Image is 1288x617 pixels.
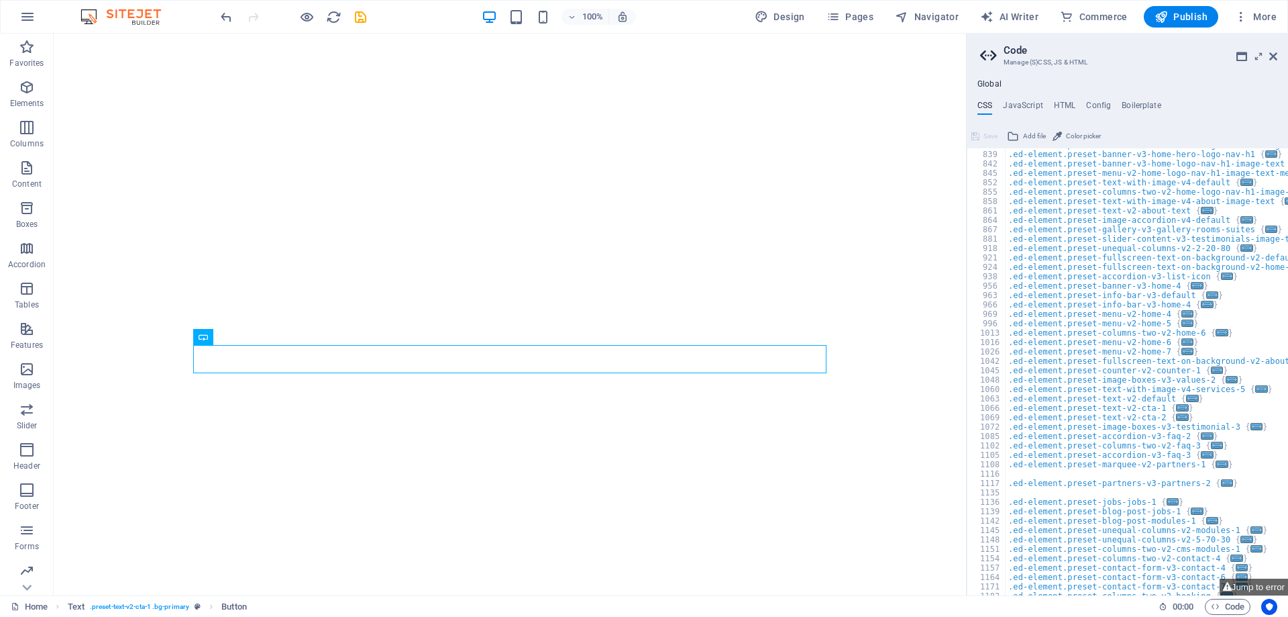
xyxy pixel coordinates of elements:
h6: 100% [582,9,603,25]
div: 858 [967,197,1006,206]
div: 1016 [967,338,1006,347]
span: ... [1220,273,1232,280]
div: 1135 [967,488,1006,497]
div: 861 [967,206,1006,216]
div: 938 [967,272,1006,281]
p: Tables [15,299,39,310]
span: Design [755,10,805,23]
button: save [352,9,368,25]
div: 1072 [967,422,1006,432]
p: Content [12,179,42,189]
div: 1154 [967,554,1006,563]
div: 918 [967,244,1006,253]
button: Color picker [1051,128,1103,144]
span: Click to select. Double-click to edit [68,599,85,615]
button: Commerce [1055,6,1133,28]
span: ... [1216,329,1228,336]
span: ... [1216,461,1228,468]
nav: breadcrumb [68,599,247,615]
span: ... [1166,498,1178,506]
span: More [1234,10,1277,23]
div: 867 [967,225,1006,234]
div: 864 [967,216,1006,225]
span: ... [1201,432,1213,440]
div: 969 [967,310,1006,319]
span: 00 00 [1173,599,1193,615]
span: ... [1250,526,1262,534]
div: 1117 [967,479,1006,488]
span: ... [1181,348,1193,355]
div: 852 [967,178,1006,187]
span: ... [1176,414,1188,421]
div: 963 [967,291,1006,300]
div: 1063 [967,394,1006,404]
span: ... [1186,395,1198,402]
span: ... [1181,320,1193,327]
button: Click here to leave preview mode and continue editing [299,9,315,25]
div: 842 [967,159,1006,169]
p: Slider [17,420,38,431]
div: 1171 [967,582,1006,591]
p: Favorites [9,58,44,68]
span: ... [1255,385,1267,393]
div: 1108 [967,460,1006,469]
h2: Code [1004,44,1277,56]
span: ... [1205,291,1218,299]
div: 921 [967,253,1006,263]
p: Footer [15,501,39,512]
i: Save (Ctrl+S) [353,9,368,25]
button: Navigator [890,6,964,28]
div: Design (Ctrl+Alt+Y) [749,6,810,28]
span: ... [1230,555,1242,562]
p: Forms [15,541,39,552]
div: 1013 [967,328,1006,338]
span: Pages [826,10,873,23]
h4: HTML [1054,101,1076,115]
span: ... [1181,310,1193,318]
i: This element is a customizable preset [195,603,201,610]
span: ... [1191,282,1203,289]
div: 1060 [967,385,1006,394]
span: Navigator [895,10,959,23]
button: Design [749,6,810,28]
span: ... [1250,423,1262,430]
span: ... [1210,367,1222,374]
div: 996 [967,319,1006,328]
div: 1151 [967,544,1006,554]
div: 924 [967,263,1006,272]
div: 881 [967,234,1006,244]
div: 845 [967,169,1006,178]
span: Code [1211,599,1244,615]
p: Columns [10,138,44,149]
button: Publish [1144,6,1218,28]
p: Boxes [16,219,38,230]
img: Editor Logo [77,9,178,25]
span: ... [1191,508,1203,515]
button: Usercentrics [1261,599,1277,615]
button: undo [218,9,234,25]
div: 1042 [967,357,1006,366]
span: ... [1240,179,1252,186]
span: ... [1235,564,1247,571]
span: Color picker [1066,128,1101,144]
div: 1116 [967,469,1006,479]
span: ... [1210,442,1222,449]
div: 1045 [967,366,1006,375]
i: On resize automatically adjust zoom level to fit chosen device. [616,11,629,23]
div: 1066 [967,404,1006,413]
span: ... [1265,150,1277,158]
span: ... [1265,226,1277,233]
div: 1139 [967,507,1006,516]
span: ... [1240,244,1252,252]
span: Commerce [1060,10,1128,23]
div: 956 [967,281,1006,291]
span: ... [1176,404,1188,412]
p: Elements [10,98,44,109]
div: 1148 [967,535,1006,544]
i: Undo: Delete HTML (Ctrl+Z) [219,9,234,25]
span: ... [1240,216,1252,224]
p: Images [13,380,41,391]
button: Code [1205,599,1250,615]
button: Jump to error [1220,579,1288,596]
span: ... [1250,545,1262,553]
